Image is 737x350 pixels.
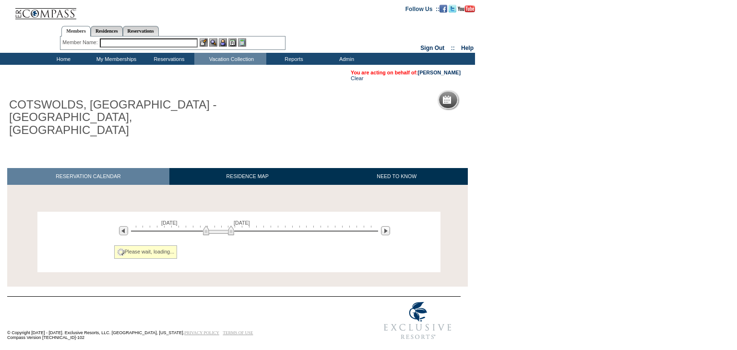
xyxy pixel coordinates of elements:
span: You are acting on behalf of: [351,70,461,75]
img: Reservations [228,38,237,47]
img: spinner2.gif [117,248,125,256]
img: Subscribe to our YouTube Channel [458,5,475,12]
a: [PERSON_NAME] [418,70,461,75]
td: Reports [266,53,319,65]
img: Follow us on Twitter [449,5,456,12]
a: Clear [351,75,363,81]
a: Help [461,45,474,51]
td: Follow Us :: [405,5,440,12]
a: RESIDENCE MAP [169,168,326,185]
td: Home [36,53,89,65]
td: Admin [319,53,372,65]
a: Members [61,26,91,36]
td: My Memberships [89,53,142,65]
img: Become our fan on Facebook [440,5,447,12]
img: Exclusive Resorts [375,297,461,345]
span: [DATE] [234,220,250,226]
a: Reservations [123,26,159,36]
a: NEED TO KNOW [325,168,468,185]
a: Residences [91,26,123,36]
a: TERMS OF USE [223,330,253,335]
td: Reservations [142,53,194,65]
a: Become our fan on Facebook [440,5,447,11]
a: Subscribe to our YouTube Channel [458,5,475,11]
td: © Copyright [DATE] - [DATE]. Exclusive Resorts, LLC. [GEOGRAPHIC_DATA], [US_STATE]. Compass Versi... [7,297,343,345]
div: Please wait, loading... [114,245,178,259]
div: Member Name: [62,38,99,47]
img: Next [381,226,390,235]
img: b_edit.gif [200,38,208,47]
h5: Reservation Calendar [455,97,528,103]
img: Previous [119,226,128,235]
a: Sign Out [420,45,444,51]
a: PRIVACY POLICY [184,330,219,335]
a: RESERVATION CALENDAR [7,168,169,185]
h1: COTSWOLDS, [GEOGRAPHIC_DATA] - [GEOGRAPHIC_DATA], [GEOGRAPHIC_DATA] [7,97,222,138]
span: :: [451,45,455,51]
img: Impersonate [219,38,227,47]
span: [DATE] [161,220,178,226]
td: Vacation Collection [194,53,266,65]
img: b_calculator.gif [238,38,246,47]
img: View [209,38,217,47]
a: Follow us on Twitter [449,5,456,11]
